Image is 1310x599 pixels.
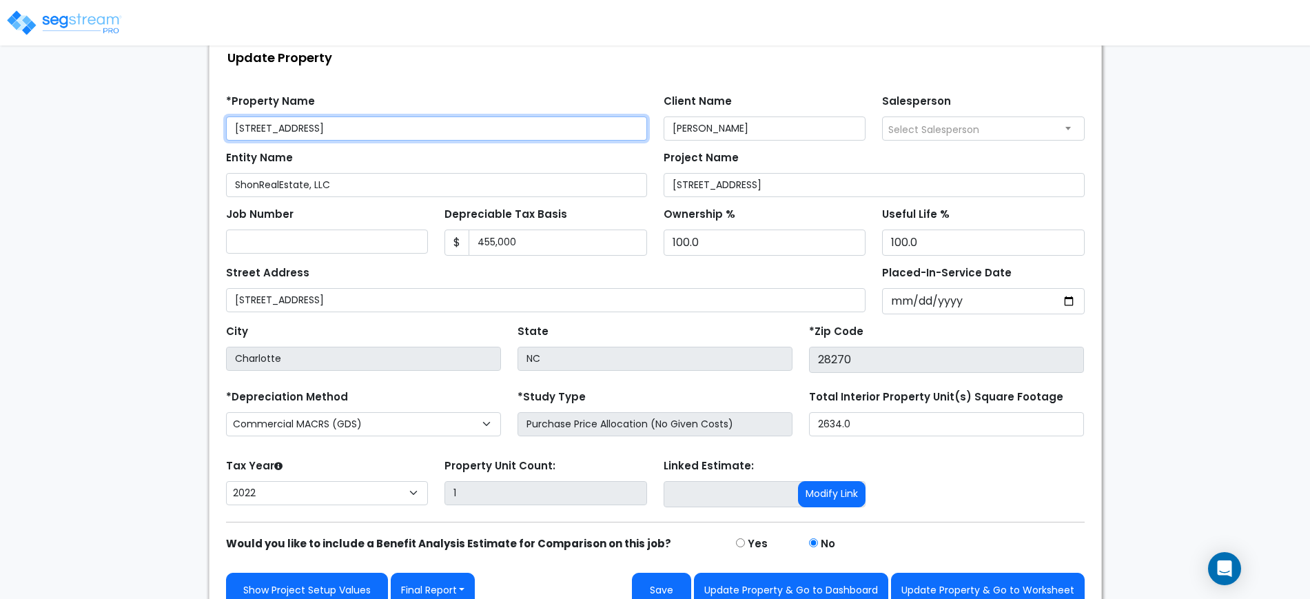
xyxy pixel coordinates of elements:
[226,150,293,166] label: Entity Name
[748,536,768,552] label: Yes
[882,207,950,223] label: Useful Life %
[798,481,866,507] button: Modify Link
[469,230,647,256] input: 0.00
[226,389,348,405] label: *Depreciation Method
[226,536,671,551] strong: Would you like to include a Benefit Analysis Estimate for Comparison on this job?
[664,150,739,166] label: Project Name
[518,324,549,340] label: State
[882,94,951,110] label: Salesperson
[809,389,1063,405] label: Total Interior Property Unit(s) Square Footage
[226,94,315,110] label: *Property Name
[444,230,469,256] span: $
[216,43,1101,72] div: Update Property
[809,324,863,340] label: *Zip Code
[664,173,1085,197] input: Project Name
[809,347,1084,373] input: Zip Code
[518,389,586,405] label: *Study Type
[444,458,555,474] label: Property Unit Count:
[226,265,309,281] label: Street Address
[444,481,647,505] input: Building Count
[226,288,866,312] input: Street Address
[226,458,283,474] label: Tax Year
[664,94,732,110] label: Client Name
[664,116,866,141] input: Client Name
[888,123,979,136] span: Select Salesperson
[809,412,1084,436] input: total square foot
[226,116,647,141] input: Property Name
[226,207,294,223] label: Job Number
[1208,552,1241,585] div: Open Intercom Messenger
[226,173,647,197] input: Entity Name
[226,324,248,340] label: City
[664,207,735,223] label: Ownership %
[444,207,567,223] label: Depreciable Tax Basis
[882,230,1085,256] input: Depreciation
[821,536,835,552] label: No
[6,9,123,37] img: logo_pro_r.png
[664,230,866,256] input: Ownership
[664,458,754,474] label: Linked Estimate:
[882,265,1012,281] label: Placed-In-Service Date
